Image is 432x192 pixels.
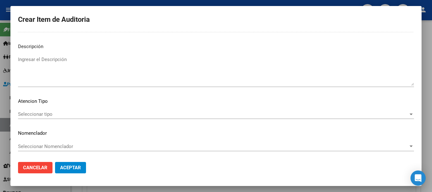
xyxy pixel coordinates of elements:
[18,111,408,117] span: Seleccionar tipo
[410,170,426,186] div: Open Intercom Messenger
[55,162,86,173] button: Aceptar
[18,98,414,105] p: Atencion Tipo
[18,144,408,149] span: Seleccionar Nomenclador
[18,43,414,50] p: Descripción
[60,165,81,170] span: Aceptar
[18,162,52,173] button: Cancelar
[18,14,414,26] h2: Crear Item de Auditoria
[18,130,414,137] p: Nomenclador
[23,165,47,170] span: Cancelar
